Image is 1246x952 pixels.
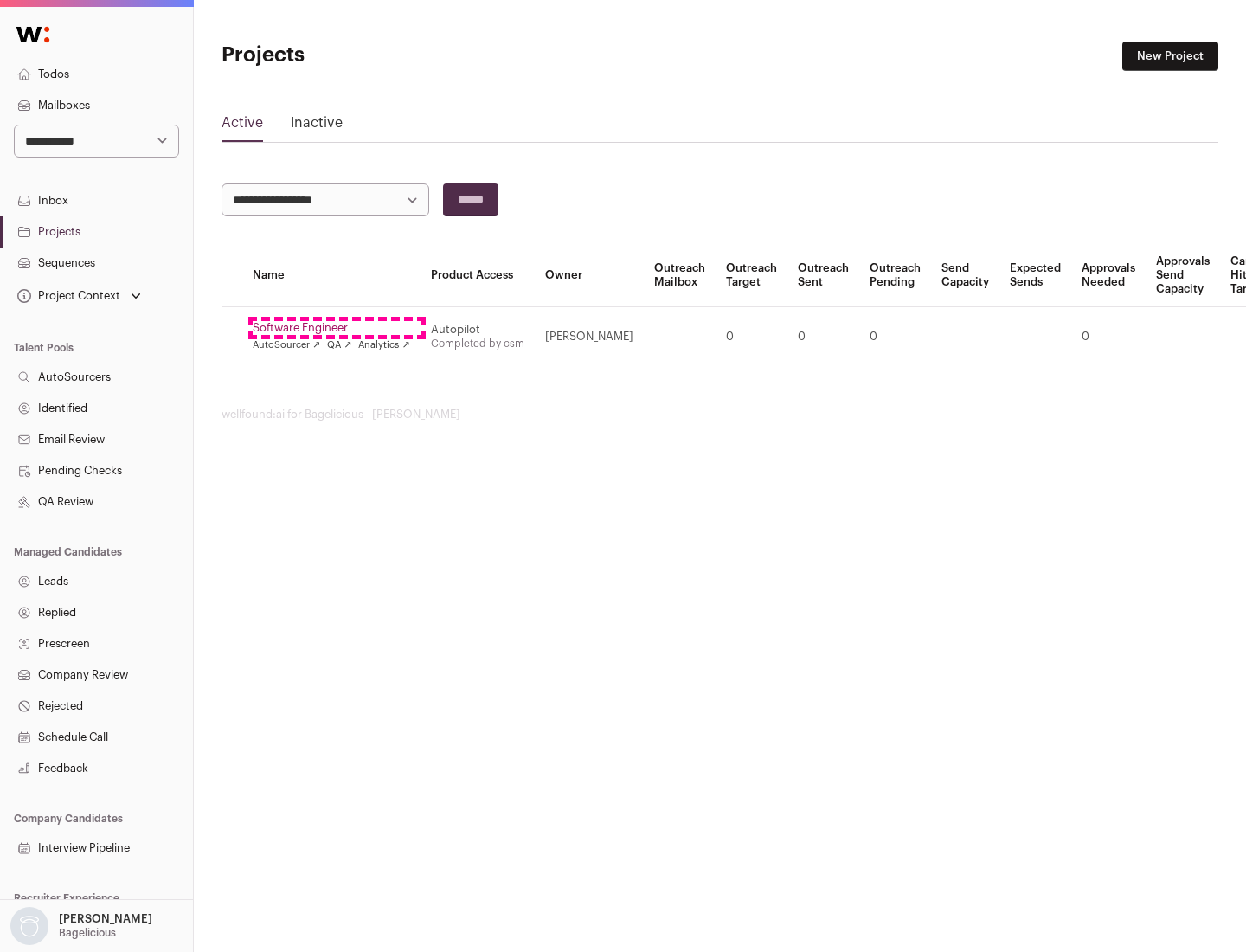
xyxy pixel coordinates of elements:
[1122,42,1218,71] a: New Project
[291,113,343,140] a: Inactive
[253,338,320,352] a: AutoSourcer ↗
[222,42,554,69] h1: Projects
[431,323,524,337] div: Autopilot
[716,244,787,307] th: Outreach Target
[253,321,410,335] a: Software Engineer
[14,289,120,303] div: Project Context
[242,244,421,307] th: Name
[787,244,859,307] th: Outreach Sent
[431,338,524,349] a: Completed by csm
[222,113,263,140] a: Active
[10,907,48,945] img: nopic.png
[716,307,787,367] td: 0
[7,17,59,52] img: Wellfound
[999,244,1071,307] th: Expected Sends
[1146,244,1220,307] th: Approvals Send Capacity
[421,244,535,307] th: Product Access
[1071,244,1146,307] th: Approvals Needed
[859,307,931,367] td: 0
[358,338,409,352] a: Analytics ↗
[787,307,859,367] td: 0
[59,912,152,926] p: [PERSON_NAME]
[535,307,644,367] td: [PERSON_NAME]
[644,244,716,307] th: Outreach Mailbox
[59,926,116,940] p: Bagelicious
[14,284,145,308] button: Open dropdown
[7,907,156,945] button: Open dropdown
[931,244,999,307] th: Send Capacity
[327,338,351,352] a: QA ↗
[535,244,644,307] th: Owner
[859,244,931,307] th: Outreach Pending
[1071,307,1146,367] td: 0
[222,408,1218,421] footer: wellfound:ai for Bagelicious - [PERSON_NAME]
